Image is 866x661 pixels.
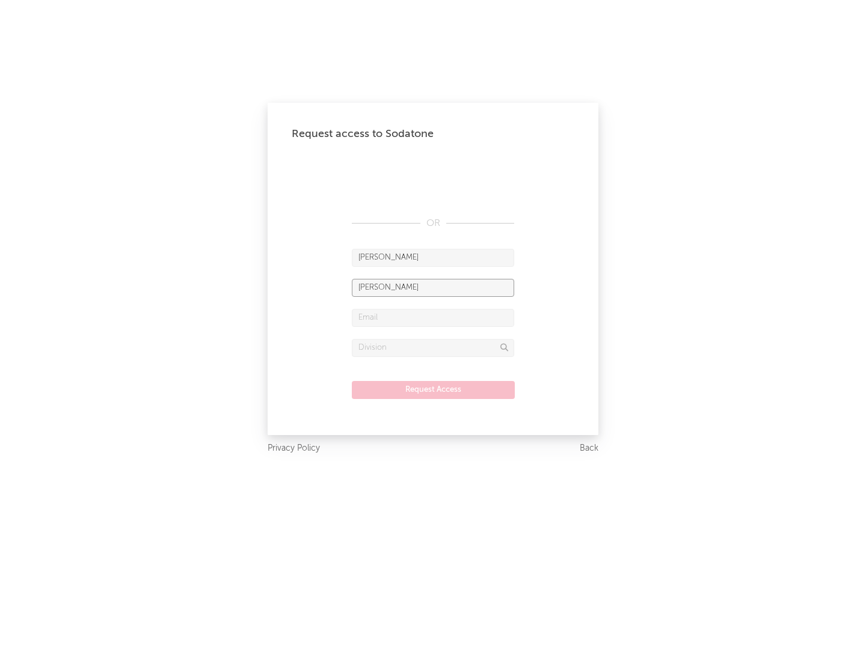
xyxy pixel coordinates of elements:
[352,309,514,327] input: Email
[352,339,514,357] input: Division
[268,441,320,456] a: Privacy Policy
[580,441,598,456] a: Back
[352,249,514,267] input: First Name
[352,381,515,399] button: Request Access
[352,216,514,231] div: OR
[352,279,514,297] input: Last Name
[292,127,574,141] div: Request access to Sodatone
